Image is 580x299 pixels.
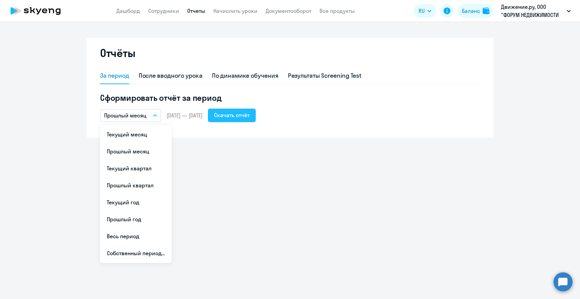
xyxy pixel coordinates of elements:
[187,7,205,14] a: Отчеты
[501,3,564,19] p: Движение.ру, ООО "ФОРУМ НЕДВИЖИМОСТИ "ДВИЖЕНИЕ"
[419,7,425,15] span: RU
[214,111,250,119] div: Скачать отчёт
[100,46,135,60] h2: Отчёты
[462,7,480,15] div: Баланс
[100,125,172,263] ul: RU
[498,3,574,19] button: Движение.ру, ООО "ФОРУМ НЕДВИЖИМОСТИ "ДВИЖЕНИЕ"
[100,71,129,80] div: За период
[320,7,355,14] a: Все продукты
[458,4,494,18] button: Балансbalance
[116,7,140,14] a: Дашборд
[483,7,489,14] img: balance
[148,7,179,14] a: Сотрудники
[266,7,311,14] a: Документооборот
[288,71,362,80] div: Результаты Screening Test
[100,92,480,103] h5: Сформировать отчёт за период
[167,112,202,119] span: [DATE] — [DATE]
[213,7,257,14] a: Начислить уроки
[139,71,202,80] div: После вводного урока
[414,4,436,18] button: RU
[208,109,256,122] button: Скачать отчёт
[104,111,147,119] p: Прошлый месяц
[212,71,278,80] div: По динамике обучения
[100,109,161,122] button: Прошлый месяц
